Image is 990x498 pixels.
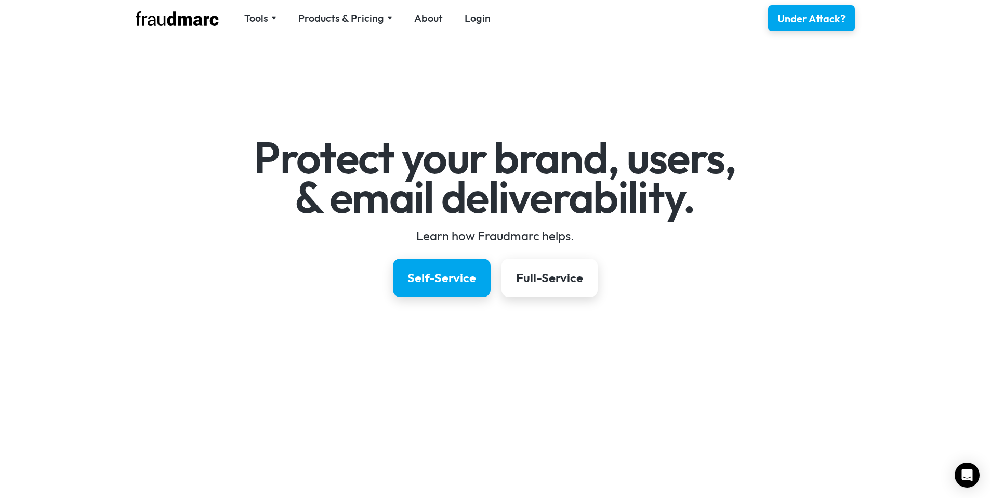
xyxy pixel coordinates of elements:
[465,11,491,25] a: Login
[298,11,392,25] div: Products & Pricing
[768,5,855,31] a: Under Attack?
[298,11,384,25] div: Products & Pricing
[777,11,846,26] div: Under Attack?
[193,227,797,244] div: Learn how Fraudmarc helps.
[516,270,583,286] div: Full-Service
[407,270,476,286] div: Self-Service
[393,259,491,297] a: Self-Service
[193,138,797,217] h1: Protect your brand, users, & email deliverability.
[244,11,276,25] div: Tools
[414,11,443,25] a: About
[501,259,598,297] a: Full-Service
[955,463,980,488] div: Open Intercom Messenger
[244,11,268,25] div: Tools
